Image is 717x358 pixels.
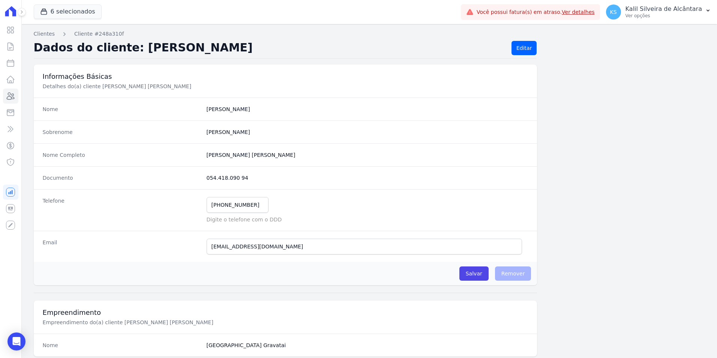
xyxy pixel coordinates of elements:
a: Cliente #248a310f [74,30,124,38]
span: Você possui fatura(s) em atraso. [477,8,595,16]
dt: Email [43,239,201,254]
dd: [PERSON_NAME] [PERSON_NAME] [207,151,528,159]
a: Editar [511,41,537,55]
p: Ver opções [625,13,702,19]
dt: Documento [43,174,201,182]
span: KS [610,9,617,15]
p: Kalil Silveira de Alcântara [625,5,702,13]
nav: Breadcrumb [34,30,705,38]
dd: 054.418.090 94 [207,174,528,182]
h2: Dados do cliente: [PERSON_NAME] [34,41,505,55]
p: Digite o telefone com o DDD [207,216,528,223]
h3: Empreendimento [43,308,528,317]
span: Remover [495,266,531,281]
h3: Informações Básicas [43,72,528,81]
p: Empreendimento do(a) cliente [PERSON_NAME] [PERSON_NAME] [43,319,295,326]
dd: [PERSON_NAME] [207,105,528,113]
p: Detalhes do(a) cliente [PERSON_NAME] [PERSON_NAME] [43,83,295,90]
a: Clientes [34,30,55,38]
input: Salvar [459,266,489,281]
dt: Telefone [43,197,201,223]
dd: [GEOGRAPHIC_DATA] Gravatai [207,341,528,349]
dd: [PERSON_NAME] [207,128,528,136]
button: KS Kalil Silveira de Alcântara Ver opções [600,2,717,23]
div: Open Intercom Messenger [7,332,25,350]
a: Ver detalhes [562,9,595,15]
dt: Nome [43,105,201,113]
dt: Nome Completo [43,151,201,159]
dt: Sobrenome [43,128,201,136]
dt: Nome [43,341,201,349]
button: 6 selecionados [34,5,102,19]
